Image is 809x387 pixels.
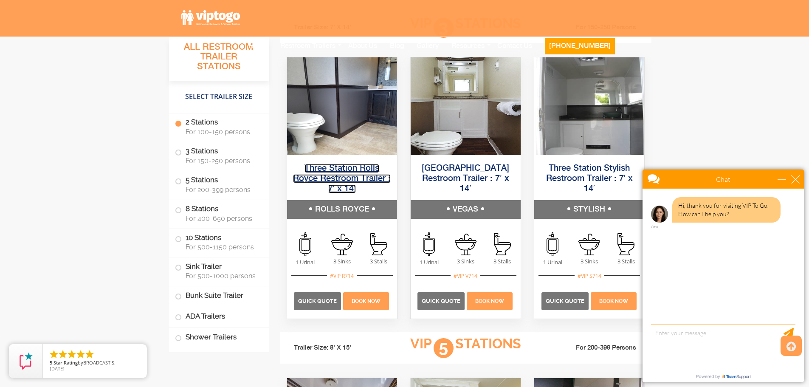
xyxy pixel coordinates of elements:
span: 5 [50,359,52,366]
span: 5 [434,338,454,358]
img: an icon of urinal [547,232,558,256]
a: Contact Us [491,35,538,68]
span: Book Now [599,298,628,304]
a: Book Now [342,297,390,305]
a: Resources [445,35,491,68]
a: Three Station Stylish Restroom Trailer : 7′ x 14′ [546,164,633,193]
img: Side view of three station restroom trailer with three separate doors with signs [411,57,521,155]
img: an icon of stall [494,233,511,255]
div: #VIP S714 [575,272,604,280]
li:  [58,349,68,359]
span: BROADCAST S. [83,359,116,366]
li:  [67,349,77,359]
img: an icon of sink [455,234,476,255]
img: an icon of urinal [299,232,311,256]
span: Quick Quote [546,298,584,304]
img: Side view of three station restroom trailer with three separate doors with signs [287,57,397,155]
span: [DATE] [50,365,65,372]
img: Side view of three station restroom trailer with three separate doors with signs [534,57,644,155]
label: Shower Trailers [175,328,263,346]
span: Book Now [475,298,504,304]
a: Blog [383,35,410,68]
label: 2 Stations [175,113,263,140]
span: 3 Stalls [360,257,397,266]
a: Quick Quote [417,297,465,305]
span: Quick Quote [422,298,460,304]
label: 10 Stations [175,229,263,255]
a: Book Now [466,297,514,305]
span: 3 Stalls [608,257,644,266]
img: Review Rating [17,353,34,370]
span: 1 Urinal [534,258,571,266]
iframe: Live Chat Box [637,164,809,387]
a: About Us [342,35,383,68]
label: 8 Stations [175,200,263,226]
a: Three Station Rolls Royce Restroom Trailer : 7′ x 14′ [293,164,391,193]
label: 5 Stations [175,171,263,198]
a: Quick Quote [294,297,342,305]
h5: VEGAS [411,200,521,219]
span: For 100-150 persons [186,128,259,136]
span: For 150-250 persons [186,157,259,165]
label: ADA Trailers [175,307,263,325]
li:  [49,349,59,359]
span: Quick Quote [298,298,337,304]
span: 3 Stalls [484,257,521,266]
span: For 500-1150 persons [186,243,259,251]
li:  [85,349,95,359]
a: Gallery [410,35,445,68]
span: 3 Sinks [324,257,360,266]
span: For 200-399 persons [186,186,259,194]
span: 3 Sinks [571,257,608,266]
label: Sink Trailer [175,257,263,284]
li: Trailer Size: 8' X 15' [286,336,377,360]
a: [GEOGRAPHIC_DATA] Restroom Trailer : 7′ x 14′ [422,164,509,193]
a: Home [242,35,274,68]
a: [PHONE_NUMBER] [538,35,621,73]
label: 3 Stations [175,142,263,169]
img: an icon of stall [370,233,387,255]
span: 3 Sinks [447,257,484,266]
li:  [76,349,86,359]
h4: Select Trailer Size [169,85,269,109]
a: Restroom Trailers [274,35,342,68]
h5: ROLLS ROYCE [287,200,397,219]
span: Star Rating [54,359,78,366]
a: Quick Quote [541,297,589,305]
div: #VIP R714 [327,272,357,280]
span: For 400-650 persons [186,214,259,222]
img: an icon of urinal [423,232,435,256]
h5: STYLISH [534,200,644,219]
span: 1 Urinal [411,258,447,266]
span: 1 Urinal [287,258,324,266]
span: Book Now [352,298,381,304]
label: Bunk Suite Trailer [175,286,263,305]
button: [PHONE_NUMBER] [545,38,615,54]
img: an icon of sink [331,234,353,255]
li: For 200-399 Persons [555,344,646,353]
div: #VIP V714 [451,272,480,280]
h3: VIP Stations [377,336,554,360]
span: by [50,360,140,366]
a: Book Now [589,297,637,305]
img: an icon of sink [578,234,600,255]
img: an icon of stall [617,233,634,255]
span: For 500-1000 persons [186,272,259,280]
